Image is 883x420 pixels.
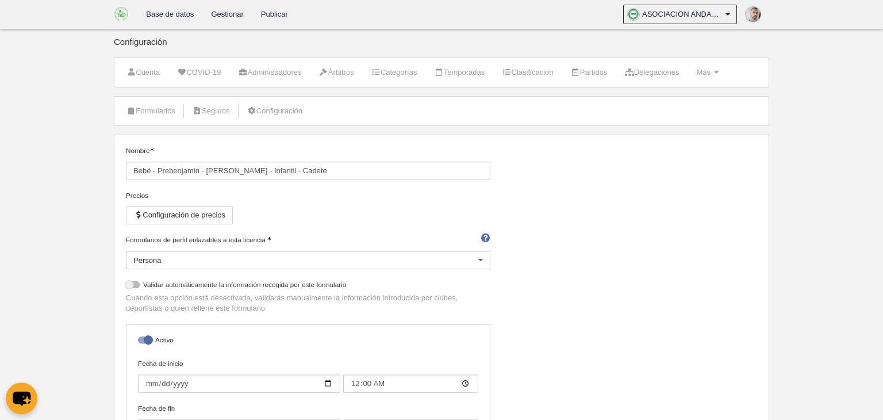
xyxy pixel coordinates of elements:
[241,102,309,120] a: Configuración
[618,64,685,81] a: Delegaciones
[126,146,490,180] label: Nombre
[428,64,491,81] a: Temporadas
[496,64,559,81] a: Clasificación
[126,162,490,180] input: Nombre
[313,64,360,81] a: Árbitros
[696,68,711,77] span: Más
[120,102,182,120] a: Formularios
[150,148,153,151] i: Obligatorio
[133,256,161,265] span: Persona
[642,9,723,20] span: ASOCIACION ANDALUZA DE FUTBOL SALA
[267,237,271,240] i: Obligatorio
[171,64,227,81] a: COVID-19
[623,5,737,24] a: ASOCIACION ANDALUZA DE FUTBOL SALA
[126,190,490,201] div: Precios
[232,64,308,81] a: Administradores
[114,37,769,58] div: Configuración
[126,206,233,224] button: Configuración de precios
[690,64,724,81] a: Más
[365,64,424,81] a: Categorías
[6,383,37,414] button: chat-button
[114,7,129,21] img: ASOCIACION ANDALUZA DE FUTBOL SALA
[138,358,478,393] label: Fecha de inicio
[126,280,490,293] label: Validar automáticamente la información recogida por este formulario
[746,7,761,22] img: PabmUuOKiwzn.30x30.jpg
[628,9,639,20] img: OaOFjlWR71kW.30x30.jpg
[186,102,236,120] a: Seguros
[138,375,340,393] input: Fecha de inicio
[565,64,614,81] a: Partidos
[126,235,490,245] label: Formularios de perfil enlazables a esta licencia
[138,335,478,348] label: Activo
[126,293,490,314] p: Cuando esta opción está desactivada, validarás manualmente la información introducida por clubes,...
[120,64,166,81] a: Cuenta
[343,375,478,393] input: Fecha de inicio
